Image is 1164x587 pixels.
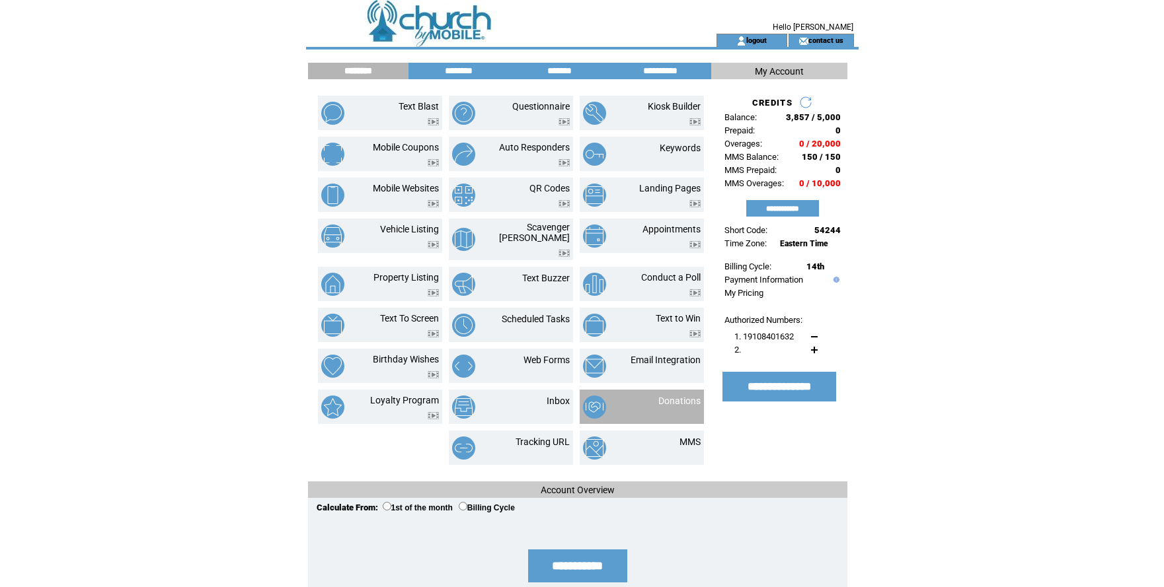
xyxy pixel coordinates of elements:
[522,273,570,283] a: Text Buzzer
[321,102,344,125] img: text-blast.png
[559,159,570,166] img: video.png
[736,36,746,46] img: account_icon.gif
[689,330,701,337] img: video.png
[631,355,701,365] a: Email Integration
[724,125,755,135] span: Prepaid:
[428,412,439,419] img: video.png
[321,184,344,207] img: mobile-websites.png
[373,272,439,283] a: Property Listing
[746,36,767,44] a: logout
[373,183,439,193] a: Mobile Websites
[583,436,606,460] img: mms.png
[724,165,777,175] span: MMS Prepaid:
[428,159,439,166] img: video.png
[524,355,570,365] a: Web Forms
[802,152,841,162] span: 150 / 150
[724,112,757,122] span: Balance:
[559,200,570,207] img: video.png
[512,101,570,112] a: Questionnaire
[452,396,475,419] img: inbox.png
[459,503,515,512] label: Billing Cycle
[383,503,453,512] label: 1st of the month
[452,436,475,460] img: tracking-url.png
[516,436,570,447] a: Tracking URL
[724,275,803,285] a: Payment Information
[370,395,439,405] a: Loyalty Program
[583,314,606,337] img: text-to-win.png
[452,143,475,166] img: auto-responders.png
[428,289,439,296] img: video.png
[724,178,784,188] span: MMS Overages:
[689,241,701,248] img: video.png
[373,142,439,153] a: Mobile Coupons
[559,118,570,125] img: video.png
[502,314,570,324] a: Scheduled Tasks
[529,183,570,193] a: QR Codes
[583,273,606,296] img: conduct-a-poll.png
[583,355,606,378] img: email-integration.png
[660,143,701,153] a: Keywords
[428,330,439,337] img: video.png
[799,139,841,149] span: 0 / 20,000
[724,238,767,248] span: Time Zone:
[373,354,439,364] a: Birthday Wishes
[734,345,741,355] span: 2.
[452,314,475,337] img: scheduled-tasks.png
[689,118,701,125] img: video.png
[321,273,344,296] img: property-listing.png
[459,502,467,510] input: Billing Cycle
[641,272,701,283] a: Conduct a Poll
[541,485,615,495] span: Account Overview
[428,118,439,125] img: video.png
[799,178,841,188] span: 0 / 10,000
[798,36,808,46] img: contact_us_icon.gif
[583,102,606,125] img: kiosk-builder.png
[679,436,701,447] a: MMS
[780,239,828,248] span: Eastern Time
[583,396,606,419] img: donations.png
[806,261,824,271] span: 14th
[452,228,475,251] img: scavenger-hunt.png
[321,355,344,378] img: birthday-wishes.png
[755,66,804,77] span: My Account
[724,152,779,162] span: MMS Balance:
[814,225,841,235] span: 54244
[835,165,841,175] span: 0
[734,331,794,341] span: 1. 19108401632
[724,139,762,149] span: Overages:
[583,184,606,207] img: landing-pages.png
[808,36,843,44] a: contact us
[559,250,570,257] img: video.png
[583,224,606,248] img: appointments.png
[499,142,570,153] a: Auto Responders
[452,102,475,125] img: questionnaire.png
[317,502,378,512] span: Calculate From:
[835,125,841,135] span: 0
[452,184,475,207] img: qr-codes.png
[399,101,439,112] a: Text Blast
[689,289,701,296] img: video.png
[321,143,344,166] img: mobile-coupons.png
[428,200,439,207] img: video.png
[724,261,771,271] span: Billing Cycle:
[547,396,570,406] a: Inbox
[773,22,853,32] span: Hello [PERSON_NAME]
[752,98,793,108] span: CREDITS
[786,112,841,122] span: 3,857 / 5,000
[428,371,439,378] img: video.png
[499,222,570,243] a: Scavenger [PERSON_NAME]
[642,224,701,234] a: Appointments
[724,315,802,325] span: Authorized Numbers:
[383,502,391,510] input: 1st of the month
[689,200,701,207] img: video.png
[321,314,344,337] img: text-to-screen.png
[452,273,475,296] img: text-buzzer.png
[648,101,701,112] a: Kiosk Builder
[583,143,606,166] img: keywords.png
[452,355,475,378] img: web-forms.png
[321,396,344,419] img: loyalty-program.png
[658,396,701,406] a: Donations
[830,277,839,283] img: help.gif
[428,241,439,248] img: video.png
[656,313,701,324] a: Text to Win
